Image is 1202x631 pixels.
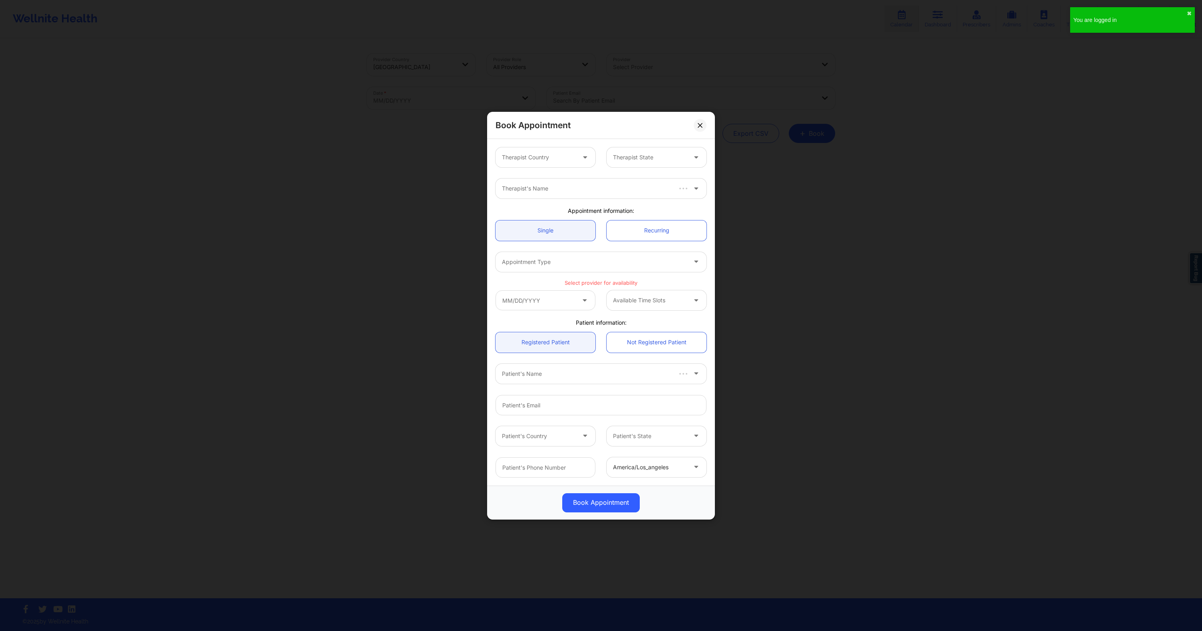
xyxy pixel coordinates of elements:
div: You are logged in [1073,16,1187,24]
a: Not Registered Patient [607,332,706,352]
div: Patient information: [490,319,712,327]
input: MM/DD/YYYY [496,290,595,310]
button: Book Appointment [562,493,640,512]
h2: Book Appointment [496,120,571,131]
a: Registered Patient [496,332,595,352]
div: america/los_angeles [613,457,687,477]
a: Recurring [607,220,706,240]
button: close [1187,10,1192,17]
p: Select provider for availability [496,279,706,286]
div: Appointment information: [490,207,712,215]
a: Single [496,220,595,240]
input: Patient's Phone Number [496,457,595,477]
input: Patient's Email [496,395,706,415]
